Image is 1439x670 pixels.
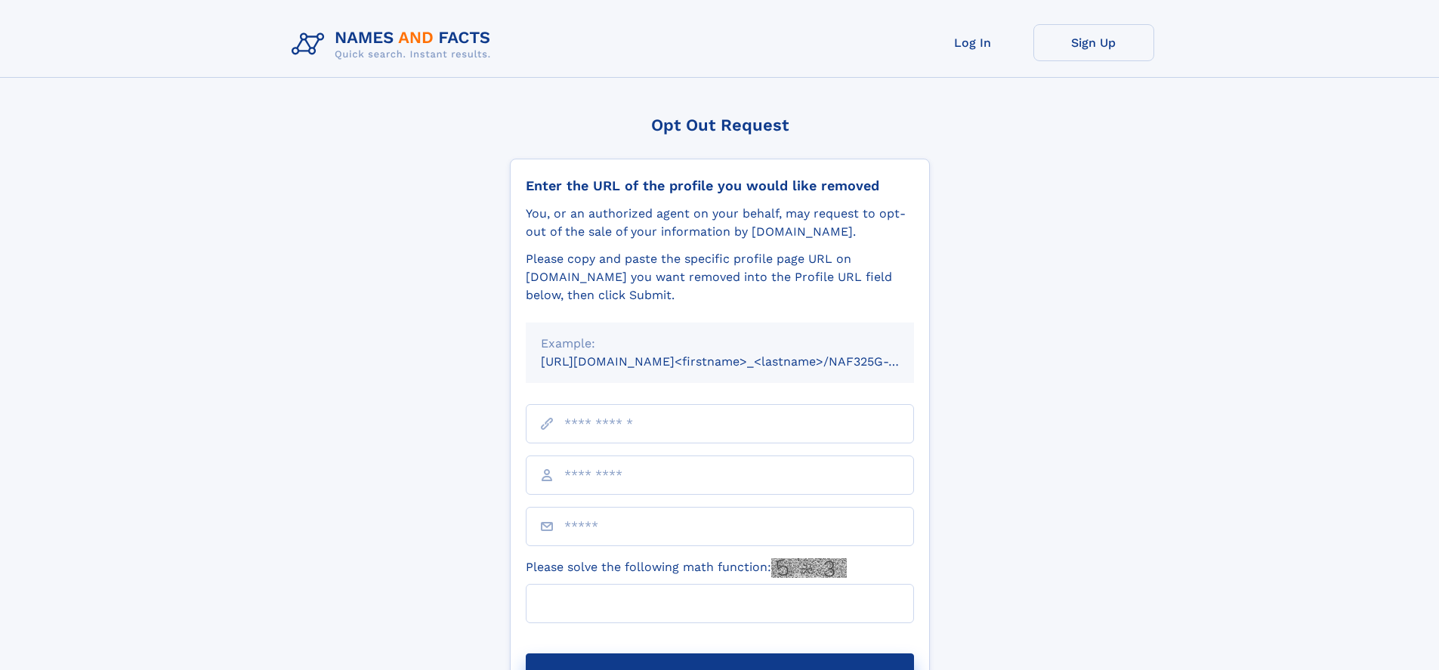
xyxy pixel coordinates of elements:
[510,116,930,134] div: Opt Out Request
[526,250,914,304] div: Please copy and paste the specific profile page URL on [DOMAIN_NAME] you want removed into the Pr...
[912,24,1033,61] a: Log In
[526,205,914,241] div: You, or an authorized agent on your behalf, may request to opt-out of the sale of your informatio...
[526,178,914,194] div: Enter the URL of the profile you would like removed
[526,558,847,578] label: Please solve the following math function:
[286,24,503,65] img: Logo Names and Facts
[1033,24,1154,61] a: Sign Up
[541,335,899,353] div: Example:
[541,354,943,369] small: [URL][DOMAIN_NAME]<firstname>_<lastname>/NAF325G-xxxxxxxx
